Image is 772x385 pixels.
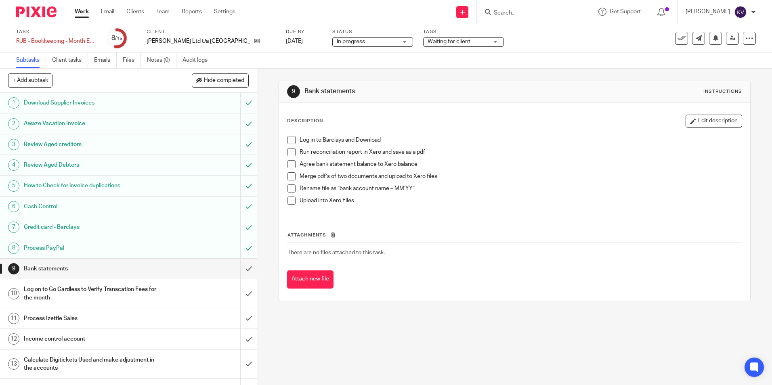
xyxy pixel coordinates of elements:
h1: Review Aged Debtors [24,159,163,171]
button: Attach new file [287,270,334,289]
label: Client [147,29,276,35]
h1: Income control account [24,333,163,345]
span: Hide completed [204,77,244,84]
h1: Bank statements [24,263,163,275]
a: Notes (0) [147,52,176,68]
p: Agree bank statement balance to Xero balance [300,160,741,168]
div: RJB - Bookkeeping - Month End Closure [16,37,97,45]
div: 8 [111,33,122,43]
p: [PERSON_NAME] [686,8,730,16]
div: 2 [8,118,19,130]
h1: Awaze Vacation Invoice [24,117,163,130]
span: [DATE] [286,38,303,44]
div: 9 [287,85,300,98]
a: Reports [182,8,202,16]
div: 12 [8,333,19,345]
p: [PERSON_NAME] Ltd t/a [GEOGRAPHIC_DATA] [147,37,250,45]
div: Instructions [703,88,742,95]
a: Emails [94,52,117,68]
p: Rename file as “bank account name – MM’YY” [300,184,741,192]
input: Search [493,10,566,17]
p: Description [287,118,323,124]
small: /15 [115,36,122,41]
label: Due by [286,29,322,35]
h1: Credit card - Barclays [24,221,163,233]
span: Get Support [610,9,641,15]
div: 1 [8,97,19,109]
img: Pixie [16,6,57,17]
h1: How to Check for invoice duplications [24,180,163,192]
div: 5 [8,180,19,192]
div: 8 [8,243,19,254]
div: 4 [8,159,19,171]
h1: Review Aged creditors [24,138,163,151]
h1: Download Supplier Invoices [24,97,163,109]
a: Subtasks [16,52,46,68]
span: In progress [337,39,365,44]
div: 9 [8,263,19,274]
p: Upload into Xero Files [300,197,741,205]
a: Clients [126,8,144,16]
button: Edit description [686,115,742,128]
span: Attachments [287,233,326,237]
label: Task [16,29,97,35]
img: svg%3E [734,6,747,19]
a: Work [75,8,89,16]
div: 7 [8,222,19,233]
a: Client tasks [52,52,88,68]
a: Settings [214,8,235,16]
div: 3 [8,139,19,150]
a: Team [156,8,170,16]
span: Waiting for client [428,39,470,44]
button: + Add subtask [8,73,52,87]
h1: Calculate Digitickets Used and make adjustment in the accounts [24,354,163,375]
div: 6 [8,201,19,212]
div: 13 [8,358,19,370]
a: Email [101,8,114,16]
h1: Log on to Go Cardless to Verify Transcation Fees for the month [24,283,163,304]
span: There are no files attached to this task. [287,250,385,255]
div: 10 [8,288,19,299]
h1: Cash Control [24,201,163,213]
h1: Process PayPal [24,242,163,254]
h1: Process Izettle Sales [24,312,163,324]
p: Run reconciliation report in Xero and save as a pdf [300,148,741,156]
label: Status [332,29,413,35]
p: Log in to Barclays and Download [300,136,741,144]
button: Hide completed [192,73,249,87]
a: Files [123,52,141,68]
a: Audit logs [183,52,214,68]
div: 11 [8,313,19,324]
h1: Bank statements [304,87,532,96]
label: Tags [423,29,504,35]
p: Merge pdf’s of two documents and upload to Xero files [300,172,741,180]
